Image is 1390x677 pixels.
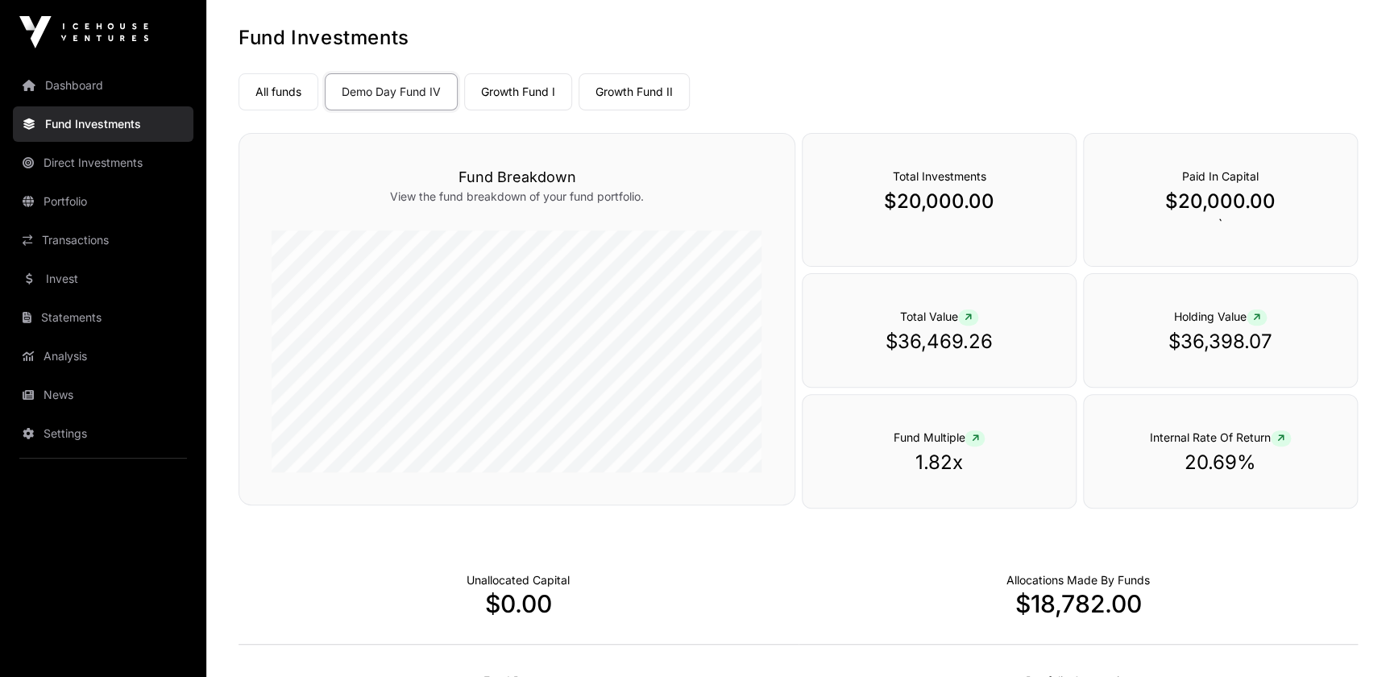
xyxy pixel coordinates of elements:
p: $36,398.07 [1116,329,1325,355]
p: $36,469.26 [835,329,1044,355]
span: Paid In Capital [1182,169,1259,183]
a: All funds [239,73,318,110]
p: View the fund breakdown of your fund portfolio. [272,189,762,205]
a: Invest [13,261,193,297]
img: Icehouse Ventures Logo [19,16,148,48]
a: Analysis [13,338,193,374]
a: Portfolio [13,184,193,219]
a: Fund Investments [13,106,193,142]
span: Total Value [900,309,978,323]
a: News [13,377,193,413]
p: $18,782.00 [799,589,1359,618]
h1: Fund Investments [239,25,1358,51]
a: Growth Fund II [579,73,690,110]
a: Dashboard [13,68,193,103]
p: Cash not yet allocated [467,572,570,588]
span: Total Investments [892,169,985,183]
span: Fund Multiple [893,430,985,444]
p: $20,000.00 [835,189,1044,214]
a: Settings [13,416,193,451]
span: Holding Value [1174,309,1267,323]
a: Growth Fund I [464,73,572,110]
span: Internal Rate Of Return [1150,430,1291,444]
h3: Fund Breakdown [272,166,762,189]
p: 1.82x [835,450,1044,476]
div: ` [1083,133,1358,267]
a: Transactions [13,222,193,258]
p: $0.00 [239,589,799,618]
a: Demo Day Fund IV [325,73,458,110]
p: Capital Deployed Into Companies [1006,572,1150,588]
p: $20,000.00 [1116,189,1325,214]
a: Direct Investments [13,145,193,181]
iframe: Chat Widget [1309,600,1390,677]
a: Statements [13,300,193,335]
p: 20.69% [1116,450,1325,476]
